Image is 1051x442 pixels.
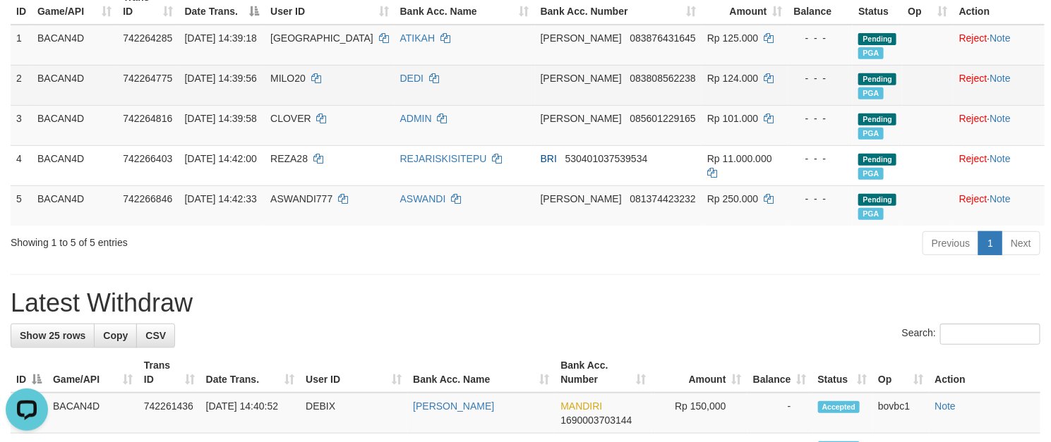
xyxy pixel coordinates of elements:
[185,113,257,124] span: [DATE] 14:39:58
[103,330,128,341] span: Copy
[565,153,648,164] span: Copy 530401037539534 to clipboard
[200,393,301,434] td: [DATE] 14:40:52
[858,128,883,140] span: Marked by bovbc1
[94,324,137,348] a: Copy
[11,352,47,393] th: ID: activate to sort column descending
[630,32,696,44] span: Copy 083876431645 to clipboard
[32,105,117,145] td: BACAN4D
[954,65,1045,105] td: ·
[123,113,172,124] span: 742264816
[858,33,896,45] span: Pending
[1002,231,1040,255] a: Next
[707,193,758,204] span: Rp 250.000
[560,415,632,426] span: Copy 1690003703144 to clipboard
[185,153,257,164] span: [DATE] 14:42:00
[413,400,494,412] a: [PERSON_NAME]
[138,393,200,434] td: 742261436
[954,105,1045,145] td: ·
[707,73,758,84] span: Rp 124.000
[123,32,172,44] span: 742264285
[794,192,848,206] div: - - -
[747,352,812,393] th: Balance: activate to sort column ascending
[959,73,987,84] a: Reject
[138,352,200,393] th: Trans ID: activate to sort column ascending
[185,73,257,84] span: [DATE] 14:39:56
[400,153,487,164] a: REJARISKISITEPU
[11,324,95,348] a: Show 25 rows
[959,32,987,44] a: Reject
[872,352,929,393] th: Op: activate to sort column ascending
[300,393,407,434] td: DEBIX
[954,25,1045,66] td: ·
[959,153,987,164] a: Reject
[47,352,138,393] th: Game/API: activate to sort column ascending
[32,185,117,226] td: BACAN4D
[858,73,896,85] span: Pending
[902,324,1040,345] label: Search:
[794,111,848,125] div: - - -
[400,32,436,44] a: ATIKAH
[541,73,622,84] span: [PERSON_NAME]
[11,145,32,185] td: 4
[400,193,446,204] a: ASWANDI
[6,6,48,48] button: Open LiveChat chat widget
[747,393,812,434] td: -
[185,32,257,44] span: [DATE] 14:39:18
[940,324,1040,345] input: Search:
[858,47,883,59] span: Marked by bovbc1
[707,32,758,44] span: Rp 125.000
[930,352,1040,393] th: Action
[541,113,622,124] span: [PERSON_NAME]
[11,289,1040,317] h1: Latest Withdraw
[300,352,407,393] th: User ID: activate to sort column ascending
[858,194,896,206] span: Pending
[990,193,1011,204] a: Note
[990,113,1011,124] a: Note
[11,105,32,145] td: 3
[990,153,1011,164] a: Note
[270,113,311,124] span: CLOVER
[136,324,175,348] a: CSV
[11,230,427,250] div: Showing 1 to 5 of 5 entries
[935,400,956,412] a: Note
[978,231,1002,255] a: 1
[270,32,373,44] span: [GEOGRAPHIC_DATA]
[541,193,622,204] span: [PERSON_NAME]
[400,73,424,84] a: DEDI
[47,393,138,434] td: BACAN4D
[123,193,172,204] span: 742266846
[407,352,555,393] th: Bank Acc. Name: activate to sort column ascending
[651,393,747,434] td: Rp 150,000
[555,352,651,393] th: Bank Acc. Number: activate to sort column ascending
[270,153,308,164] span: REZA28
[32,145,117,185] td: BACAN4D
[954,185,1045,226] td: ·
[858,208,883,220] span: Marked by bovbc1
[990,73,1011,84] a: Note
[707,113,758,124] span: Rp 101.000
[32,25,117,66] td: BACAN4D
[812,352,873,393] th: Status: activate to sort column ascending
[541,32,622,44] span: [PERSON_NAME]
[270,193,332,204] span: ASWANDI777
[145,330,166,341] span: CSV
[794,31,848,45] div: - - -
[560,400,602,412] span: MANDIRI
[858,168,883,180] span: Marked by bovbc1
[818,401,860,413] span: Accepted
[954,145,1045,185] td: ·
[185,193,257,204] span: [DATE] 14:42:33
[651,352,747,393] th: Amount: activate to sort column ascending
[11,185,32,226] td: 5
[630,73,696,84] span: Copy 083808562238 to clipboard
[630,113,696,124] span: Copy 085601229165 to clipboard
[794,152,848,166] div: - - -
[20,330,85,341] span: Show 25 rows
[707,153,772,164] span: Rp 11.000.000
[541,153,557,164] span: BRI
[858,154,896,166] span: Pending
[990,32,1011,44] a: Note
[32,65,117,105] td: BACAN4D
[872,393,929,434] td: bovbc1
[400,113,432,124] a: ADMIN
